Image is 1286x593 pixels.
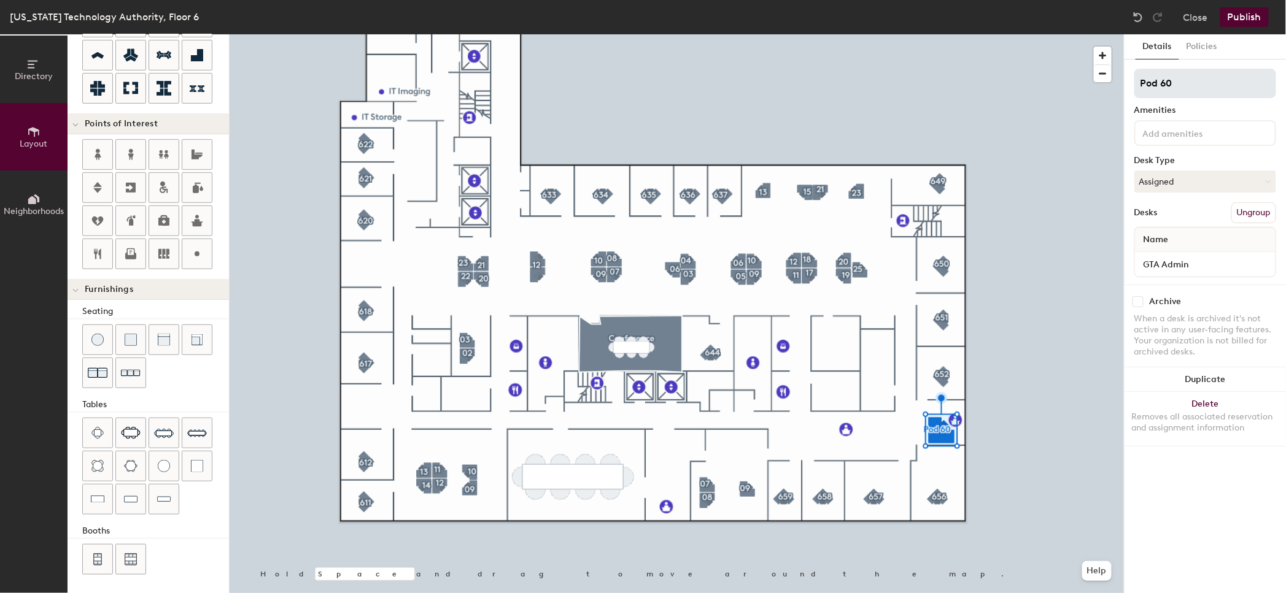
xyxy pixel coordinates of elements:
[182,418,212,448] button: Ten seat table
[82,524,229,538] div: Booths
[1082,561,1112,581] button: Help
[4,206,64,216] span: Neighborhoods
[1132,411,1279,434] div: Removes all associated reservation and assignment information
[182,451,212,481] button: Table (1x1)
[1137,229,1175,251] span: Name
[121,427,141,439] img: Six seat table
[187,423,207,443] img: Ten seat table
[1136,34,1179,59] button: Details
[15,71,53,82] span: Directory
[82,451,113,481] button: Four seat round table
[125,334,137,346] img: Cushion
[1150,297,1182,307] div: Archive
[1125,392,1286,446] button: DeleteRemoves all associated reservation and assignment information
[20,139,48,149] span: Layout
[149,418,179,448] button: Eight seat table
[85,119,158,129] span: Points of Interest
[1137,256,1273,273] input: Unnamed desk
[91,493,104,505] img: Table (1x2)
[125,553,137,565] img: Six seat booth
[115,544,146,575] button: Six seat booth
[1141,125,1251,140] input: Add amenities
[82,358,113,388] button: Couch (x2)
[91,334,104,346] img: Stool
[10,9,199,25] div: [US_STATE] Technology Authority, Floor 6
[88,363,107,383] img: Couch (x2)
[1134,208,1158,218] div: Desks
[1220,7,1269,27] button: Publish
[82,418,113,448] button: Four seat table
[1132,11,1144,23] img: Undo
[1134,170,1276,193] button: Assigned
[158,334,170,346] img: Couch (middle)
[82,305,229,318] div: Seating
[1183,7,1208,27] button: Close
[82,544,113,575] button: Four seat booth
[115,358,146,388] button: Couch (x3)
[115,451,146,481] button: Six seat round table
[124,460,138,472] img: Six seat round table
[85,285,133,294] span: Furnishings
[92,553,103,565] img: Four seat booth
[149,324,179,355] button: Couch (middle)
[158,460,170,472] img: Table (round)
[82,324,113,355] button: Stool
[121,364,141,383] img: Couch (x3)
[191,334,203,346] img: Couch (corner)
[91,460,104,472] img: Four seat round table
[1134,313,1276,358] div: When a desk is archived it's not active in any user-facing features. Your organization is not bil...
[82,484,113,515] button: Table (1x2)
[82,398,229,411] div: Tables
[149,451,179,481] button: Table (round)
[1134,156,1276,166] div: Desk Type
[157,493,171,505] img: Table (1x4)
[1152,11,1164,23] img: Redo
[191,460,203,472] img: Table (1x1)
[154,423,174,443] img: Eight seat table
[115,484,146,515] button: Table (1x3)
[1134,105,1276,115] div: Amenities
[1179,34,1225,59] button: Policies
[182,324,212,355] button: Couch (corner)
[91,427,104,439] img: Four seat table
[1125,367,1286,392] button: Duplicate
[115,418,146,448] button: Six seat table
[1231,202,1276,223] button: Ungroup
[124,493,138,505] img: Table (1x3)
[149,484,179,515] button: Table (1x4)
[115,324,146,355] button: Cushion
